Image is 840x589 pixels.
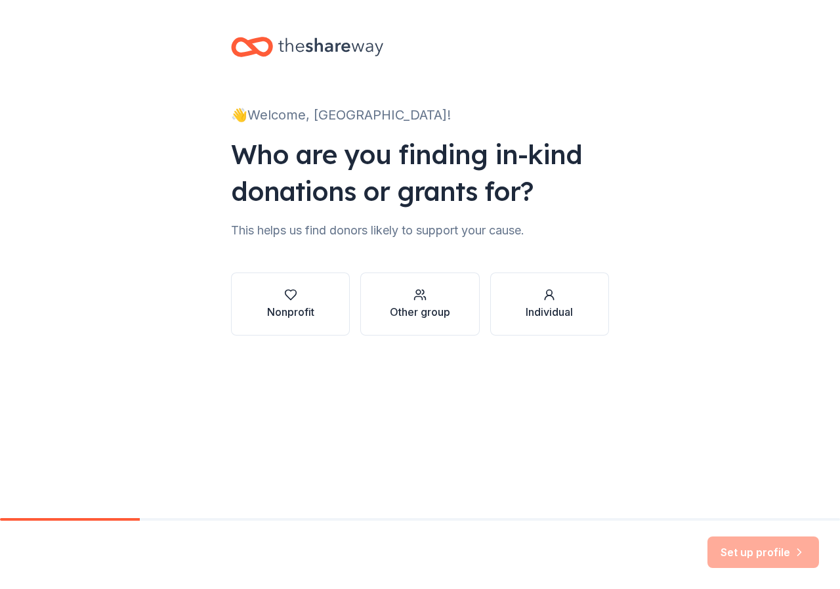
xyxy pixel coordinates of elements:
[231,220,609,241] div: This helps us find donors likely to support your cause.
[526,304,573,320] div: Individual
[360,273,479,336] button: Other group
[390,304,450,320] div: Other group
[231,136,609,209] div: Who are you finding in-kind donations or grants for?
[267,304,314,320] div: Nonprofit
[490,273,609,336] button: Individual
[231,104,609,125] div: 👋 Welcome, [GEOGRAPHIC_DATA]!
[231,273,350,336] button: Nonprofit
